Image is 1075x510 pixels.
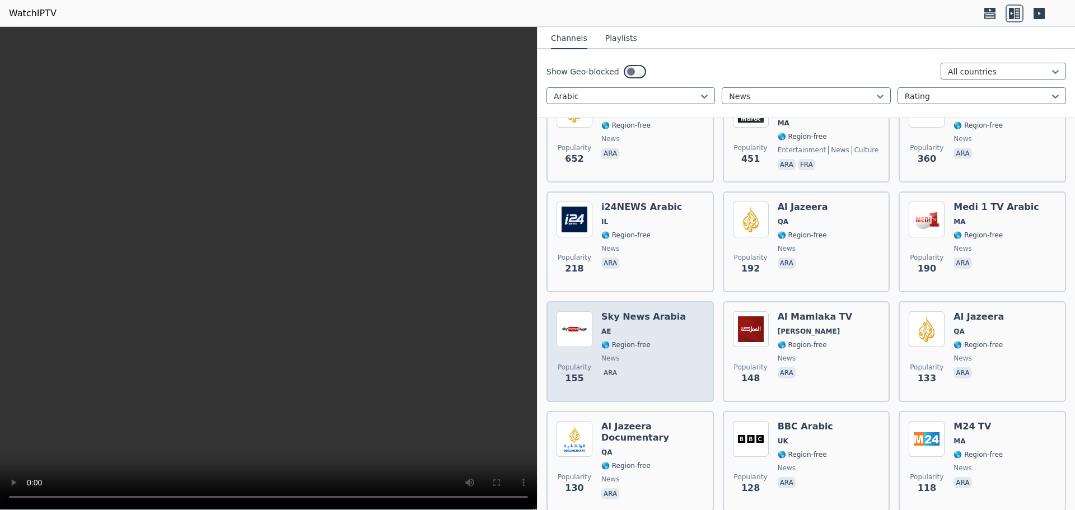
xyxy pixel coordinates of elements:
span: news [778,244,796,253]
h6: M24 TV [954,421,1003,432]
span: Popularity [910,472,943,481]
img: Al Jazeera [733,202,769,237]
h6: Al Jazeera [954,311,1004,322]
span: UK [778,437,788,446]
span: 🌎 Region-free [601,231,651,240]
span: 118 [918,481,936,495]
span: Popularity [910,253,943,262]
h6: Al Jazeera [778,202,828,213]
a: WatchIPTV [9,7,57,20]
h6: Al Jazeera Documentary [601,421,704,443]
span: MA [778,119,789,128]
span: 130 [565,481,583,495]
p: ara [601,367,619,378]
span: 🌎 Region-free [954,121,1003,130]
span: 🌎 Region-free [778,231,827,240]
span: QA [954,327,965,336]
img: Sky News Arabia [557,311,592,347]
span: news [778,464,796,472]
span: 192 [741,262,760,275]
label: Show Geo-blocked [546,66,619,77]
span: 148 [741,372,760,385]
span: Popularity [734,363,768,372]
img: M24 TV [909,421,945,457]
span: QA [778,217,789,226]
span: 451 [741,152,760,166]
span: Popularity [734,143,768,152]
span: Popularity [558,363,591,372]
span: Popularity [734,472,768,481]
span: Popularity [910,363,943,372]
span: news [954,464,971,472]
span: 652 [565,152,583,166]
span: entertainment [778,146,826,155]
span: 🌎 Region-free [778,340,827,349]
p: ara [601,488,619,499]
h6: Medi 1 TV Arabic [954,202,1039,213]
span: 🌎 Region-free [778,132,827,141]
img: Al Jazeera Documentary [557,421,592,457]
img: Al Mamlaka TV [733,311,769,347]
span: 190 [918,262,936,275]
span: news [778,354,796,363]
p: ara [778,367,796,378]
span: AE [601,327,611,336]
p: ara [954,148,971,159]
span: 🌎 Region-free [601,340,651,349]
span: 360 [918,152,936,166]
span: news [601,354,619,363]
span: 🌎 Region-free [954,450,1003,459]
span: news [601,134,619,143]
span: MA [954,217,965,226]
span: news [601,475,619,484]
img: BBC Arabic [733,421,769,457]
span: news [601,244,619,253]
span: MA [954,437,965,446]
span: Popularity [734,253,768,262]
img: Al Jazeera [909,311,945,347]
span: Popularity [558,143,591,152]
span: 🌎 Region-free [954,231,1003,240]
span: Popularity [910,143,943,152]
span: 🌎 Region-free [601,121,651,130]
img: i24NEWS Arabic [557,202,592,237]
span: 155 [565,372,583,385]
img: Medi 1 TV Arabic [909,202,945,237]
h6: i24NEWS Arabic [601,202,682,213]
h6: Al Mamlaka TV [778,311,852,322]
button: Playlists [605,28,637,49]
span: QA [601,448,613,457]
h6: Sky News Arabia [601,311,686,322]
span: news [954,244,971,253]
p: ara [778,258,796,269]
p: ara [778,477,796,488]
p: ara [601,258,619,269]
p: ara [601,148,619,159]
span: 218 [565,262,583,275]
span: IL [601,217,608,226]
h6: BBC Arabic [778,421,833,432]
span: news [828,146,849,155]
span: 🌎 Region-free [601,461,651,470]
p: ara [954,367,971,378]
span: news [954,134,971,143]
span: 128 [741,481,760,495]
p: fra [798,159,815,170]
span: culture [852,146,879,155]
button: Channels [551,28,587,49]
span: [PERSON_NAME] [778,327,840,336]
p: ara [954,258,971,269]
p: ara [954,477,971,488]
span: Popularity [558,472,591,481]
span: news [954,354,971,363]
span: Popularity [558,253,591,262]
span: 133 [918,372,936,385]
span: 🌎 Region-free [778,450,827,459]
span: 🌎 Region-free [954,340,1003,349]
p: ara [778,159,796,170]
